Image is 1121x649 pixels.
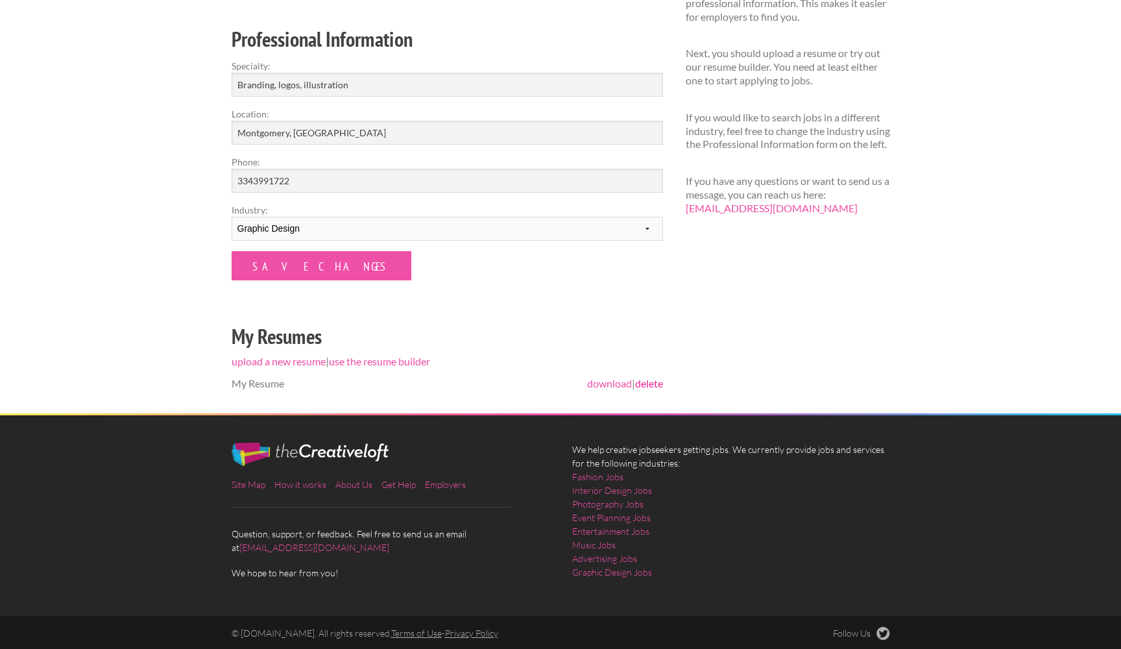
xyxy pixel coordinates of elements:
[232,25,663,54] h2: Professional Information
[232,59,663,73] label: Specialty:
[425,479,466,490] a: Employers
[686,202,858,214] a: [EMAIL_ADDRESS][DOMAIN_NAME]
[329,355,430,367] a: use the resume builder
[274,479,326,490] a: How it works
[572,524,649,538] a: Entertainment Jobs
[572,484,652,497] a: Interior Design Jobs
[445,628,498,639] a: Privacy Policy
[220,627,731,640] div: © [DOMAIN_NAME]. All rights reserved. -
[572,538,616,552] a: Music Jobs
[232,169,663,193] input: Optional
[232,479,265,490] a: Site Map
[220,443,560,580] div: Question, support, or feedback. Feel free to send us an email at
[572,565,652,579] a: Graphic Design Jobs
[572,497,644,511] a: Photography Jobs
[335,479,372,490] a: About Us
[232,107,663,121] label: Location:
[686,175,890,215] p: If you have any questions or want to send us a message, you can reach us here:
[232,251,411,280] input: Save Changes
[391,628,442,639] a: Terms of Use
[686,47,890,87] p: Next, you should upload a resume or try out our resume builder. You need at least either one to s...
[635,377,663,389] a: delete
[686,111,890,151] p: If you would like to search jobs in a different industry, feel free to change the industry using ...
[381,479,416,490] a: Get Help
[560,443,901,589] div: We help creative jobseekers getting jobs. We currently provide jobs and services for the followin...
[232,322,663,351] h2: My Resumes
[239,542,389,553] a: [EMAIL_ADDRESS][DOMAIN_NAME]
[232,377,284,389] span: My Resume
[587,377,663,391] span: |
[232,443,389,466] img: The Creative Loft
[232,121,663,145] input: e.g. New York, NY
[572,552,637,565] a: Advertising Jobs
[587,377,632,389] a: download
[232,566,549,580] span: We hope to hear from you!
[232,155,663,169] label: Phone:
[572,511,651,524] a: Event Planning Jobs
[232,203,663,217] label: Industry:
[572,470,623,484] a: Fashion Jobs
[833,627,890,640] a: Follow Us
[232,355,326,367] a: upload a new resume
